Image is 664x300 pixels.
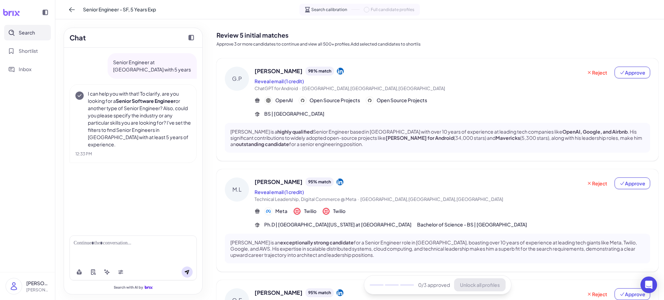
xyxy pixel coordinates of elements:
span: Search [19,29,35,36]
button: Reveal email (1 credit) [255,188,304,196]
span: [GEOGRAPHIC_DATA],[GEOGRAPHIC_DATA],[GEOGRAPHIC_DATA] [302,86,445,91]
span: [PERSON_NAME] [255,289,303,297]
strong: Mavericks [496,135,520,141]
div: M.L [225,177,249,202]
span: · [358,196,359,202]
span: Reject [587,291,607,298]
span: [GEOGRAPHIC_DATA],[GEOGRAPHIC_DATA],[GEOGRAPHIC_DATA] [360,196,503,202]
img: 公司logo [265,97,272,104]
strong: OpenAI, Google, and Airbnb [562,128,628,135]
div: 98 % match [305,67,334,76]
div: G.P [225,67,249,91]
span: Reject [587,180,607,187]
span: Open Source Projects [310,97,360,104]
button: Send message [182,267,193,278]
h2: Review 5 initial matches [216,30,658,40]
button: Reveal email (1 credit) [255,78,304,85]
span: Ph.D | [GEOGRAPHIC_DATA][US_STATE] at [GEOGRAPHIC_DATA] [264,221,412,228]
strong: Senior Software Engineer [116,98,175,104]
span: Approve [619,69,645,76]
span: Technical Leadership, Digital Commerce @ Meta [255,196,356,202]
span: Twilio [304,207,316,215]
span: [PERSON_NAME] [255,178,303,186]
span: Senior Engineer - SF, 5 Years Exp [83,6,156,13]
p: [PERSON_NAME] [26,280,49,287]
span: 0 /3 approved [418,281,450,289]
p: [PERSON_NAME][EMAIL_ADDRESS][DOMAIN_NAME] [26,287,49,293]
span: BS | [GEOGRAPHIC_DATA] [264,110,324,117]
div: 95 % match [305,177,334,186]
p: [PERSON_NAME] is an for a Senior Engineer role in [GEOGRAPHIC_DATA], boasting over 10 years of ex... [230,239,645,258]
button: Collapse chat [186,32,197,43]
img: 公司logo [323,208,330,215]
img: user_logo.png [6,278,22,294]
img: 公司logo [294,208,301,215]
strong: outstanding candidate [236,141,289,147]
span: Meta [275,207,287,215]
span: Bachelor of Science - BS | [GEOGRAPHIC_DATA] [417,221,527,228]
span: ChatGPT for Android [255,86,298,91]
span: [PERSON_NAME] [255,67,303,75]
button: Approve [615,177,650,189]
span: Approve [619,180,645,187]
button: Reject [582,67,612,78]
span: Full candidate profiles [371,7,414,13]
span: Search with AI by [114,285,143,290]
span: OpenAI [275,97,293,104]
span: Search calibration [311,7,347,13]
button: Inbox [4,61,51,77]
button: Reject [582,177,612,189]
button: Approve [615,67,650,78]
div: Open Intercom Messenger [640,277,657,293]
div: 95 % match [305,288,334,297]
p: Approve 3 or more candidates to continue and view all 500+ profiles.Add selected candidates to sh... [216,41,658,47]
span: Inbox [19,66,31,73]
span: Open Source Projects [377,97,427,104]
p: I can help you with that! To clarify, are you looking for a or another type of Senior Engineer? A... [88,90,191,148]
span: Shortlist [19,47,38,55]
p: Senior Engineer at [GEOGRAPHIC_DATA] with 5 years [113,59,191,73]
span: Twilio [333,207,345,215]
span: Approve [619,291,645,298]
h2: Chat [70,32,86,43]
img: 公司logo [299,97,306,104]
p: [PERSON_NAME] is a Senior Engineer based in [GEOGRAPHIC_DATA] with over 10 years of experience at... [230,128,645,147]
img: 公司logo [366,97,373,104]
span: · [299,86,301,91]
img: 公司logo [265,208,272,215]
span: Reject [587,69,607,76]
button: Reject [582,288,612,300]
strong: [PERSON_NAME] for Android [386,135,454,141]
button: Shortlist [4,43,51,59]
button: Search [4,25,51,40]
strong: exceptionally strong candidate [280,239,354,245]
button: Approve [615,288,650,300]
div: 12:33 PM [75,151,191,157]
strong: highly qualified [277,128,313,135]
